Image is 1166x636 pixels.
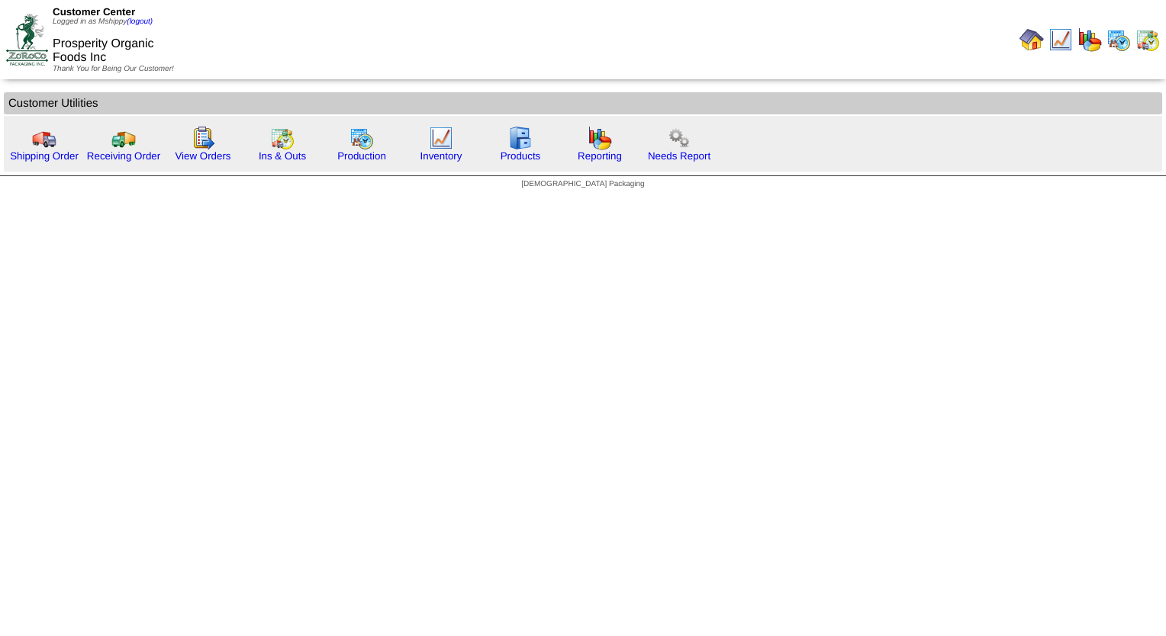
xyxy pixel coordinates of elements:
a: Receiving Order [87,150,160,162]
img: home.gif [1019,27,1044,52]
td: Customer Utilities [4,92,1162,114]
span: Prosperity Organic Foods Inc [53,37,154,64]
a: View Orders [175,150,230,162]
a: Reporting [578,150,622,162]
img: workorder.gif [191,126,215,150]
span: Customer Center [53,6,135,18]
a: Shipping Order [10,150,79,162]
img: truck.gif [32,126,56,150]
img: calendarinout.gif [1135,27,1160,52]
img: calendarinout.gif [270,126,295,150]
img: graph.gif [1077,27,1102,52]
img: graph.gif [588,126,612,150]
a: Production [337,150,386,162]
a: Products [501,150,541,162]
img: calendarprod.gif [349,126,374,150]
img: cabinet.gif [508,126,533,150]
a: Inventory [420,150,462,162]
a: Needs Report [648,150,710,162]
span: Thank You for Being Our Customer! [53,65,174,73]
img: line_graph.gif [429,126,453,150]
img: line_graph.gif [1048,27,1073,52]
span: Logged in as Mshippy [53,18,153,26]
img: truck2.gif [111,126,136,150]
a: (logout) [127,18,153,26]
img: calendarprod.gif [1106,27,1131,52]
img: ZoRoCo_Logo(Green%26Foil)%20jpg.webp [6,14,48,65]
span: [DEMOGRAPHIC_DATA] Packaging [521,180,644,188]
img: workflow.png [667,126,691,150]
a: Ins & Outs [259,150,306,162]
